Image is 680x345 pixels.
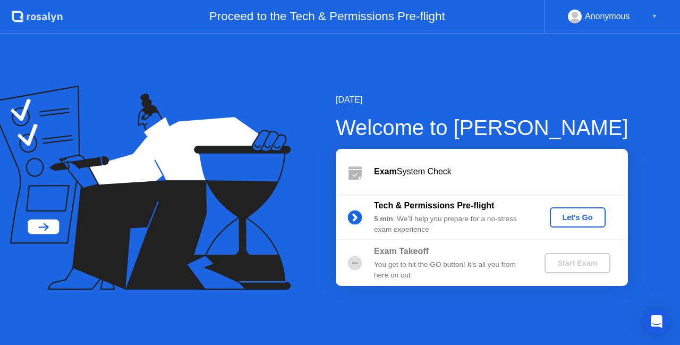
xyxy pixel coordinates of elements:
button: Let's Go [550,207,606,228]
div: System Check [374,165,628,178]
div: Anonymous [585,10,630,23]
div: Let's Go [554,213,601,222]
div: You get to hit the GO button! It’s all you from here on out [374,259,527,281]
b: Exam Takeoff [374,247,429,256]
b: Exam [374,167,397,176]
div: ▼ [652,10,657,23]
div: Welcome to [PERSON_NAME] [336,112,628,144]
div: [DATE] [336,94,628,106]
b: 5 min [374,215,393,223]
div: : We’ll help you prepare for a no-stress exam experience [374,214,527,235]
div: Start Exam [549,259,606,267]
b: Tech & Permissions Pre-flight [374,201,494,210]
div: Open Intercom Messenger [644,309,669,334]
button: Start Exam [545,253,610,273]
